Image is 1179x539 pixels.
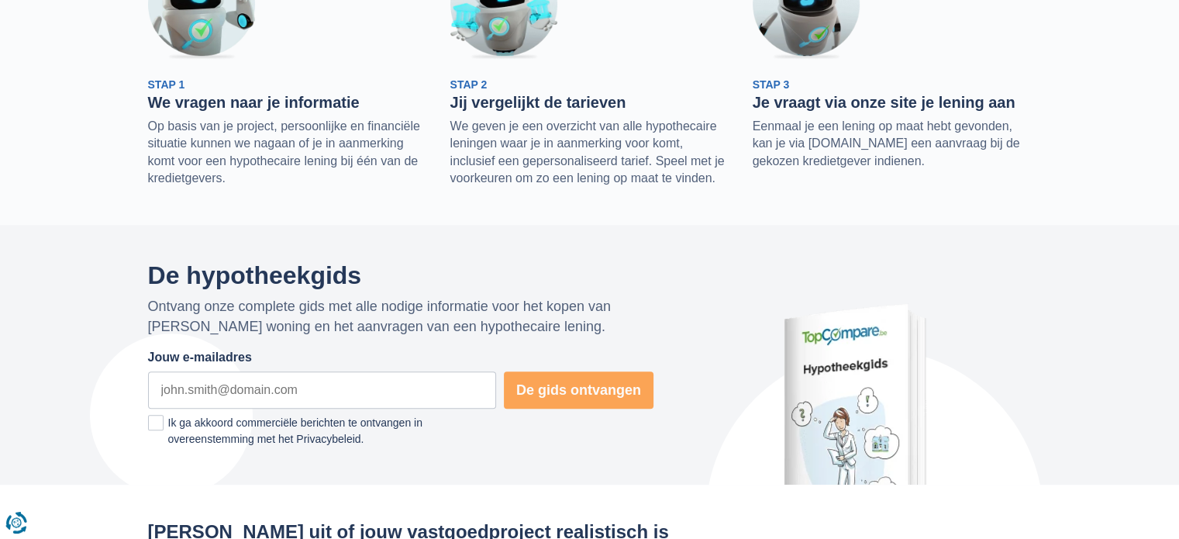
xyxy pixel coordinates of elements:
[148,349,252,367] label: Jouw e-mailadres
[450,78,488,91] span: Stap 2
[148,415,496,447] label: Ik ga akkoord commerciële berichten te ontvangen in overeenstemming met het Privacybeleid.
[148,78,185,91] span: Stap 1
[148,371,496,409] input: john.smith@domain.com
[769,294,939,485] img: De hypotheekgids
[753,78,790,91] span: Stap 3
[148,297,654,337] p: Ontvang onze complete gids met alle nodige informatie voor het kopen van [PERSON_NAME] woning en ...
[148,262,654,289] h2: De hypotheekgids
[450,118,729,188] p: We geven je een overzicht van alle hypothecaire leningen waar je in aanmerking voor komt, inclusi...
[450,93,729,112] h3: Jij vergelijkt de tarieven
[504,371,653,409] button: De gids ontvangen
[148,93,427,112] h3: We vragen naar je informatie
[148,118,427,188] p: Op basis van je project, persoonlijke en financiële situatie kunnen we nagaan of je in aanmerking...
[753,118,1032,170] p: Eenmaal je een lening op maat hebt gevonden, kan je via [DOMAIN_NAME] een aanvraag bij de gekozen...
[753,93,1032,112] h3: Je vraagt via onze site je lening aan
